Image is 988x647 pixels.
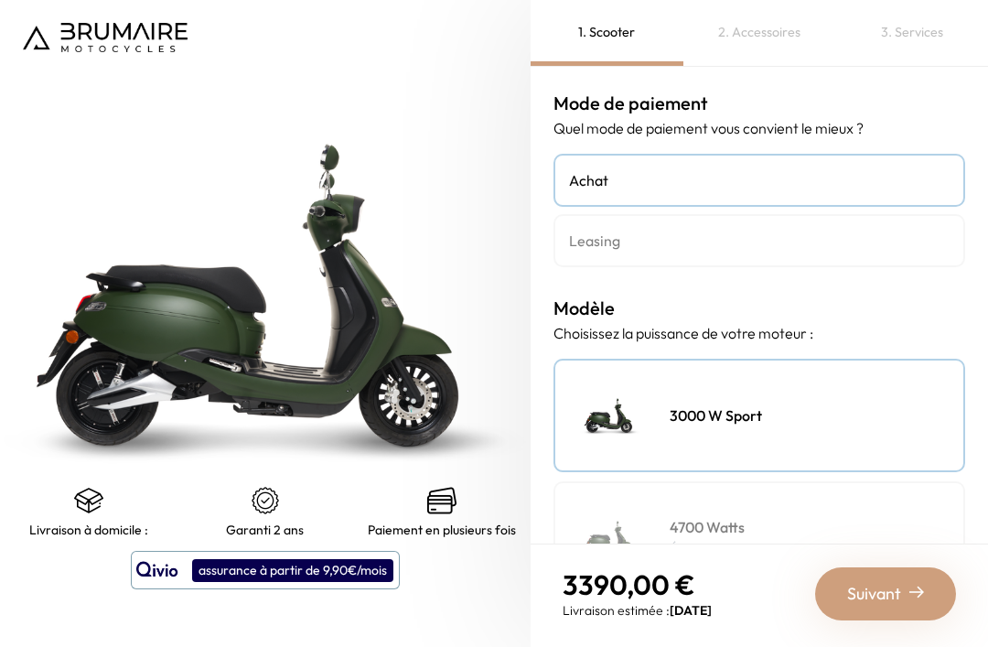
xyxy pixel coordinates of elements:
p: Garanti 2 ans [226,523,304,537]
h4: 3000 W Sport [670,404,762,426]
h4: Leasing [569,230,950,252]
p: Livraison estimée : [563,601,712,620]
a: Leasing [553,214,965,267]
p: Livraison à domicile : [29,523,148,537]
div: assurance à partir de 9,90€/mois [192,559,393,582]
img: certificat-de-garantie.png [251,486,280,515]
h4: 4700 Watts [670,516,775,538]
p: Paiement en plusieurs fois [368,523,516,537]
img: right-arrow-2.png [909,585,924,599]
p: Équivalent 125cc [670,538,775,560]
span: Suivant [847,581,901,607]
h4: Achat [569,169,950,191]
button: assurance à partir de 9,90€/mois [131,551,400,589]
img: shipping.png [74,486,103,515]
p: Choisissez la puissance de votre moteur : [553,322,965,344]
h3: Modèle [553,295,965,322]
span: 3390,00 € [563,567,695,602]
img: logo qivio [136,559,178,581]
p: Quel mode de paiement vous convient le mieux ? [553,117,965,139]
span: [DATE] [670,602,712,619]
h3: Mode de paiement [553,90,965,117]
img: Scooter [564,370,656,461]
img: Scooter [564,492,656,584]
img: Logo de Brumaire [23,23,188,52]
img: credit-cards.png [427,486,456,515]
